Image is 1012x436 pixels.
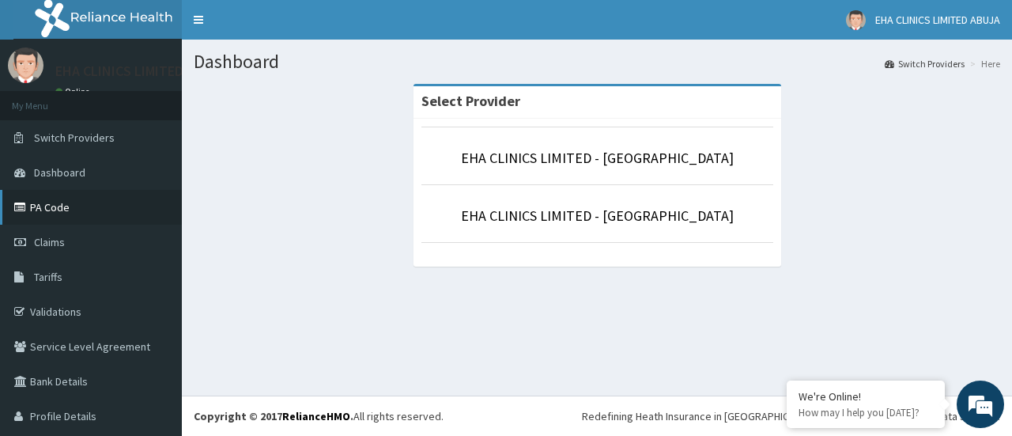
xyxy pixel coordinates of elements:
a: RelianceHMO [282,409,350,423]
span: Dashboard [34,165,85,180]
div: Chat with us now [82,89,266,109]
img: User Image [846,10,866,30]
img: d_794563401_company_1708531726252_794563401 [29,79,64,119]
p: EHA CLINICS LIMITED ABUJA [55,64,226,78]
span: We're online! [92,122,218,282]
strong: Select Provider [421,92,520,110]
h1: Dashboard [194,51,1000,72]
img: User Image [8,47,43,83]
div: Redefining Heath Insurance in [GEOGRAPHIC_DATA] using Telemedicine and Data Science! [582,408,1000,424]
div: We're Online! [799,389,933,404]
a: EHA CLINICS LIMITED - [GEOGRAPHIC_DATA] [461,149,734,167]
span: Switch Providers [34,131,115,145]
span: Claims [34,235,65,249]
a: Switch Providers [885,57,965,70]
span: EHA CLINICS LIMITED ABUJA [875,13,1000,27]
p: How may I help you today? [799,406,933,419]
div: Minimize live chat window [259,8,297,46]
a: Online [55,86,93,97]
strong: Copyright © 2017 . [194,409,353,423]
span: Tariffs [34,270,62,284]
textarea: Type your message and hit 'Enter' [8,278,301,333]
li: Here [966,57,1000,70]
a: EHA CLINICS LIMITED - [GEOGRAPHIC_DATA] [461,207,734,225]
footer: All rights reserved. [182,396,1012,436]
